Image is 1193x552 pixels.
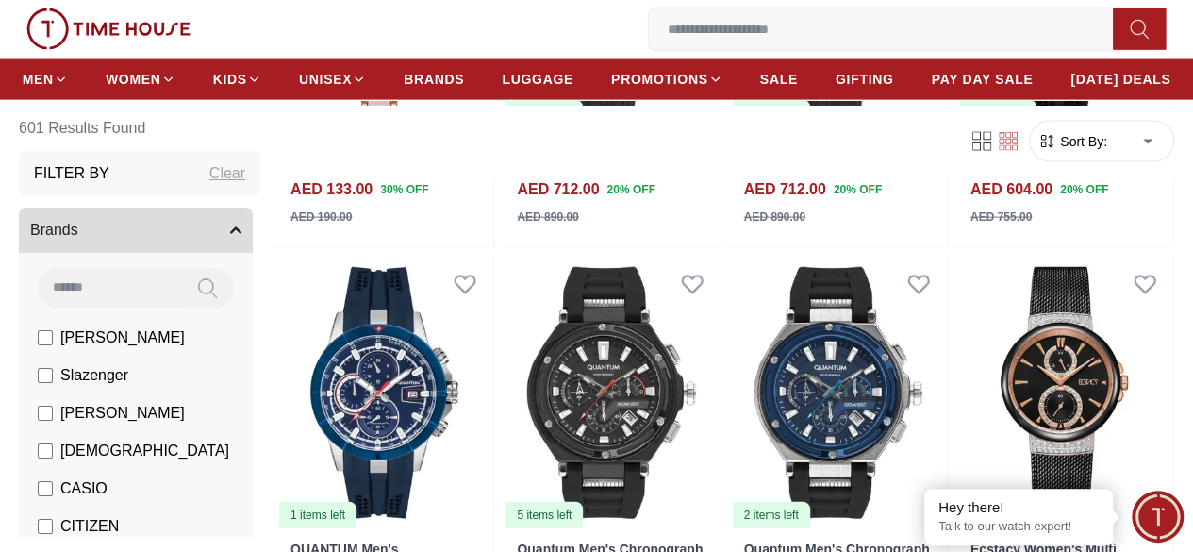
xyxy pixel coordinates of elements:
[60,477,108,500] span: CASIO
[760,62,798,96] a: SALE
[60,402,185,425] span: [PERSON_NAME]
[404,70,464,89] span: BRANDS
[279,502,356,528] div: 1 items left
[290,209,352,226] div: AED 190.00
[19,106,260,151] h6: 601 Results Found
[60,440,229,462] span: [DEMOGRAPHIC_DATA]
[38,481,53,496] input: CASIO
[733,502,810,528] div: 2 items left
[836,70,894,89] span: GIFTING
[1132,491,1184,543] div: Chat Widget
[970,209,1032,226] div: AED 755.00
[209,162,245,185] div: Clear
[60,515,119,538] span: CITIZEN
[60,364,128,387] span: Slazenger
[275,256,493,530] img: QUANTUM Men's Chronograph Blue Dial Watch - HNG893.399
[834,181,882,198] span: 20 % OFF
[1070,70,1170,89] span: [DATE] DEALS
[611,62,722,96] a: PROMOTIONS
[517,178,599,201] h4: AED 712.00
[38,443,53,459] input: [DEMOGRAPHIC_DATA]
[931,62,1033,96] a: PAY DAY SALE
[60,326,185,349] span: [PERSON_NAME]
[938,519,1099,535] p: Talk to our watch expert!
[729,256,947,530] a: Quantum Men's Chronograph Dark Blue Dial Watch - HNG1010.3912 items left
[1056,132,1107,151] span: Sort By:
[38,330,53,345] input: [PERSON_NAME]
[502,256,720,530] img: Quantum Men's Chronograph Black Dial Watch - HNG1010.651
[213,62,261,96] a: KIDS
[23,70,54,89] span: MEN
[30,219,78,242] span: Brands
[502,256,720,530] a: Quantum Men's Chronograph Black Dial Watch - HNG1010.6515 items left
[299,62,366,96] a: UNISEX
[38,406,53,421] input: [PERSON_NAME]
[733,100,810,126] div: 1 items left
[938,498,1099,517] div: Hey there!
[290,178,373,201] h4: AED 133.00
[970,178,1052,201] h4: AED 604.00
[19,208,253,253] button: Brands
[836,62,894,96] a: GIFTING
[502,62,573,96] a: LUGGAGE
[744,209,805,226] div: AED 890.00
[505,100,583,126] div: 2 items left
[106,70,161,89] span: WOMEN
[34,162,109,185] h3: Filter By
[299,70,352,89] span: UNISEX
[606,181,654,198] span: 20 % OFF
[1070,62,1170,96] a: [DATE] DEALS
[106,62,175,96] a: WOMEN
[1060,181,1108,198] span: 20 % OFF
[38,519,53,534] input: CITIZEN
[744,178,826,201] h4: AED 712.00
[760,70,798,89] span: SALE
[213,70,247,89] span: KIDS
[611,70,708,89] span: PROMOTIONS
[26,8,191,50] img: ...
[38,368,53,383] input: Slazenger
[505,502,583,528] div: 5 items left
[23,62,68,96] a: MEN
[955,256,1173,530] img: Ecstacy Women's Multi Function Black Dial Watch - E23603-KMBB
[380,181,428,198] span: 30 % OFF
[404,62,464,96] a: BRANDS
[959,100,1036,126] div: 2 items left
[517,209,578,226] div: AED 890.00
[1037,132,1107,151] button: Sort By:
[502,70,573,89] span: LUGGAGE
[931,70,1033,89] span: PAY DAY SALE
[729,256,947,530] img: Quantum Men's Chronograph Dark Blue Dial Watch - HNG1010.391
[275,256,493,530] a: QUANTUM Men's Chronograph Blue Dial Watch - HNG893.3991 items left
